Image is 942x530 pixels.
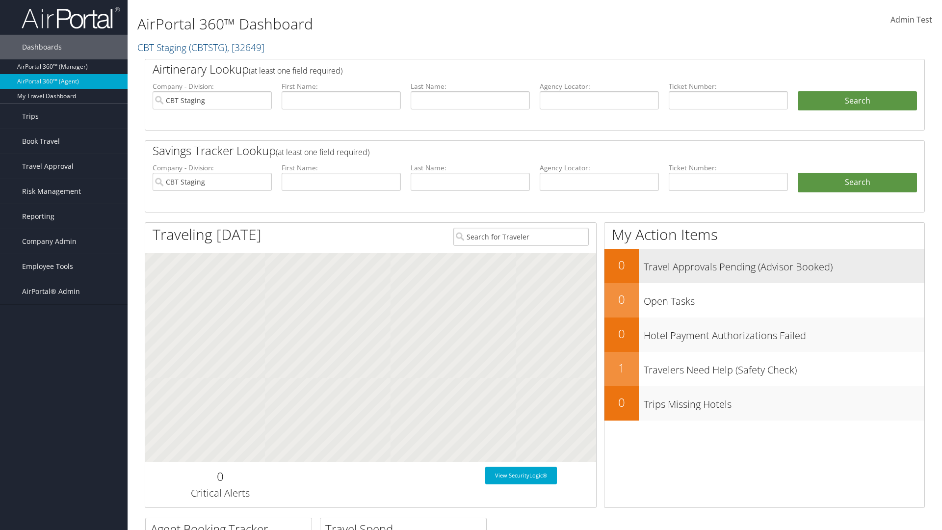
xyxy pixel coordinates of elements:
span: Dashboards [22,35,62,59]
label: Agency Locator: [540,81,659,91]
a: CBT Staging [137,41,264,54]
span: Travel Approval [22,154,74,179]
a: View SecurityLogic® [485,467,557,484]
span: Trips [22,104,39,129]
span: Reporting [22,204,54,229]
h2: Savings Tracker Lookup [153,142,852,159]
h2: Airtinerary Lookup [153,61,852,78]
h1: My Action Items [604,224,924,245]
h3: Critical Alerts [153,486,288,500]
span: Company Admin [22,229,77,254]
span: ( CBTSTG ) [189,41,227,54]
label: Company - Division: [153,81,272,91]
h3: Open Tasks [644,290,924,308]
span: Employee Tools [22,254,73,279]
h2: 0 [604,394,639,411]
a: 0Travel Approvals Pending (Advisor Booked) [604,249,924,283]
input: search accounts [153,173,272,191]
label: First Name: [282,163,401,173]
span: (at least one field required) [276,147,369,158]
h2: 0 [604,291,639,308]
label: First Name: [282,81,401,91]
span: Risk Management [22,179,81,204]
h3: Travel Approvals Pending (Advisor Booked) [644,255,924,274]
label: Last Name: [411,81,530,91]
a: 0Hotel Payment Authorizations Failed [604,318,924,352]
h3: Travelers Need Help (Safety Check) [644,358,924,377]
label: Agency Locator: [540,163,659,173]
a: 0Trips Missing Hotels [604,386,924,421]
h1: AirPortal 360™ Dashboard [137,14,667,34]
h2: 0 [604,257,639,273]
h1: Traveling [DATE] [153,224,262,245]
a: Search [798,173,917,192]
h3: Hotel Payment Authorizations Failed [644,324,924,343]
a: 1Travelers Need Help (Safety Check) [604,352,924,386]
span: , [ 32649 ] [227,41,264,54]
span: Book Travel [22,129,60,154]
button: Search [798,91,917,111]
label: Company - Division: [153,163,272,173]
label: Last Name: [411,163,530,173]
label: Ticket Number: [669,163,788,173]
span: Admin Test [890,14,932,25]
img: airportal-logo.png [22,6,120,29]
h3: Trips Missing Hotels [644,393,924,411]
label: Ticket Number: [669,81,788,91]
span: AirPortal® Admin [22,279,80,304]
h2: 0 [604,325,639,342]
a: Admin Test [890,5,932,35]
a: 0Open Tasks [604,283,924,318]
h2: 1 [604,360,639,376]
h2: 0 [153,468,288,485]
span: (at least one field required) [249,65,342,76]
input: Search for Traveler [453,228,589,246]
